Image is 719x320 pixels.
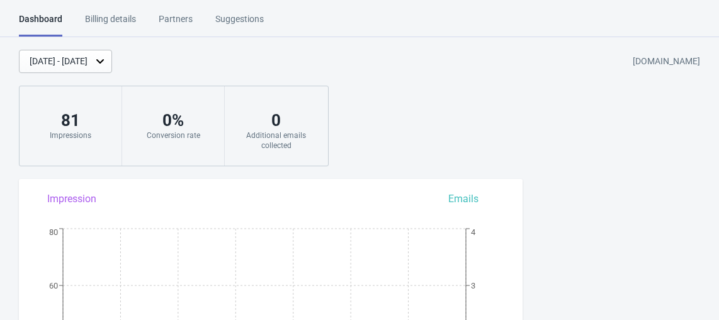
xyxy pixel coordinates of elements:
[633,50,700,73] div: [DOMAIN_NAME]
[32,130,109,140] div: Impressions
[159,13,193,35] div: Partners
[19,13,62,37] div: Dashboard
[30,55,88,68] div: [DATE] - [DATE]
[135,130,212,140] div: Conversion rate
[135,110,212,130] div: 0 %
[32,110,109,130] div: 81
[49,281,58,290] tspan: 60
[237,130,315,151] div: Additional emails collected
[471,227,476,237] tspan: 4
[471,281,475,290] tspan: 3
[215,13,264,35] div: Suggestions
[666,270,706,307] iframe: chat widget
[237,110,315,130] div: 0
[85,13,136,35] div: Billing details
[49,227,58,237] tspan: 80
